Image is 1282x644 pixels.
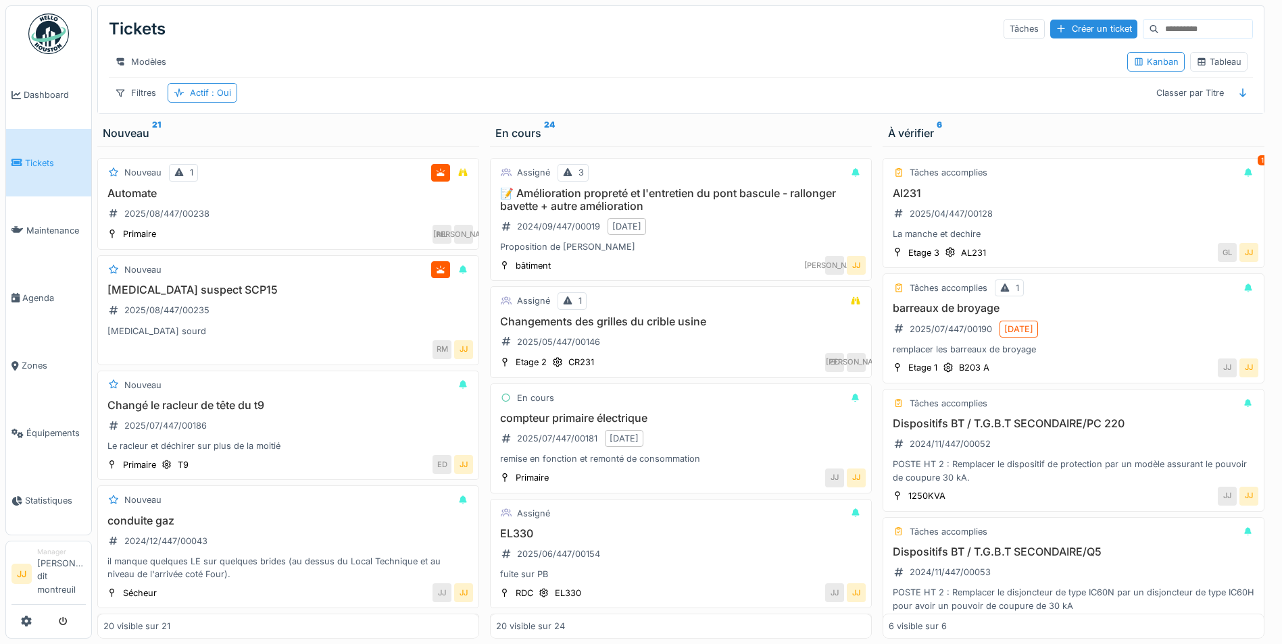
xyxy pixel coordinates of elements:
[37,547,86,557] div: Manager
[454,225,473,244] div: [PERSON_NAME]
[908,489,945,502] div: 1250KVA
[889,620,947,633] div: 6 visible sur 6
[825,256,844,275] div: [PERSON_NAME]
[1004,323,1033,336] div: [DATE]
[825,583,844,602] div: JJ
[1218,243,1237,262] div: GL
[910,525,987,538] div: Tâches accomplies
[517,507,550,520] div: Assigné
[496,315,866,328] h3: Changements des grilles du crible usine
[6,332,91,400] a: Zones
[496,452,866,465] div: remise en fonction et remonté de consommation
[454,455,473,474] div: JJ
[6,61,91,129] a: Dashboard
[1004,19,1045,38] div: Tâches
[22,359,86,372] span: Zones
[517,220,600,233] div: 2024/09/447/00019
[910,166,987,179] div: Tâches accomplies
[1050,20,1137,38] div: Créer un ticket
[178,458,189,471] div: T9
[612,220,641,233] div: [DATE]
[888,125,1259,141] div: À vérifier
[910,397,987,410] div: Tâches accomplies
[555,587,581,599] div: EL330
[433,583,451,602] div: JJ
[496,187,866,213] h3: 📝 Amélioration propreté et l'entretien du pont bascule - rallonger bavette + autre amélioration
[516,471,549,484] div: Primaire
[847,256,866,275] div: JJ
[25,157,86,169] span: Tickets
[610,432,639,445] div: [DATE]
[516,259,551,272] div: bâtiment
[103,439,473,452] div: Le racleur et déchirer sur plus de la moitié
[124,207,209,220] div: 2025/08/447/00238
[496,240,866,253] div: Proposition de [PERSON_NAME]
[908,361,937,374] div: Etage 1
[517,392,554,404] div: En cours
[454,340,473,359] div: JJ
[6,196,91,264] a: Maintenance
[578,166,584,179] div: 3
[495,125,866,141] div: En cours
[454,583,473,602] div: JJ
[209,88,231,98] span: : Oui
[433,225,451,244] div: ML
[568,356,594,369] div: CR231
[496,527,866,540] h3: EL330
[190,166,193,179] div: 1
[825,468,844,487] div: JJ
[825,353,844,372] div: ED
[103,125,474,141] div: Nouveau
[1196,55,1241,68] div: Tableau
[103,555,473,581] div: il manque quelques LE sur quelques brides (au dessus du Local Technique et au niveau de l'arrivée...
[1239,243,1258,262] div: JJ
[6,467,91,535] a: Statistiques
[103,187,473,200] h3: Automate
[124,304,209,317] div: 2025/08/447/00235
[544,125,555,141] sup: 24
[37,547,86,601] li: [PERSON_NAME] dit montreuil
[1218,487,1237,506] div: JJ
[109,83,162,103] div: Filtres
[889,187,1258,200] h3: Al231
[152,125,161,141] sup: 21
[910,281,987,294] div: Tâches accomplies
[6,400,91,467] a: Équipements
[124,166,162,179] div: Nouveau
[961,246,986,259] div: AL231
[103,325,473,338] div: [MEDICAL_DATA] sourd
[516,356,547,369] div: Etage 2
[847,468,866,487] div: JJ
[889,343,1258,356] div: remplacer les barreaux de broyage
[496,568,866,581] div: fuite sur PB
[1258,155,1267,165] div: 1
[937,125,942,141] sup: 6
[847,353,866,372] div: [PERSON_NAME]
[496,412,866,425] h3: compteur primaire électrique
[124,535,207,547] div: 2024/12/447/00043
[959,361,989,374] div: B203 A
[516,587,533,599] div: RDC
[496,620,565,633] div: 20 visible sur 24
[109,11,166,47] div: Tickets
[6,264,91,331] a: Agenda
[433,340,451,359] div: RM
[1239,487,1258,506] div: JJ
[124,379,162,392] div: Nouveau
[123,227,156,240] div: Primaire
[910,566,991,579] div: 2024/11/447/00053
[1016,281,1019,294] div: 1
[28,14,69,54] img: Badge_color-CXgf-gQk.svg
[1133,55,1179,68] div: Kanban
[103,284,473,296] h3: [MEDICAL_DATA] suspect SCP15
[124,419,207,432] div: 2025/07/447/00186
[26,427,86,439] span: Équipements
[889,586,1258,612] div: POSTE HT 2 : Remplacer le disjoncteur de type IC60N par un disjoncteur de type IC60H pour avoir u...
[910,323,992,336] div: 2025/07/447/00190
[517,547,600,560] div: 2025/06/447/00154
[889,458,1258,483] div: POSTE HT 2 : Remplacer le dispositif de protection par un modèle assurant le pouvoir de coupure 3...
[889,302,1258,315] h3: barreaux de broyage
[11,547,86,605] a: JJ Manager[PERSON_NAME] dit montreuil
[847,583,866,602] div: JJ
[889,545,1258,558] h3: Dispositifs BT / T.G.B.T SECONDAIRE/Q5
